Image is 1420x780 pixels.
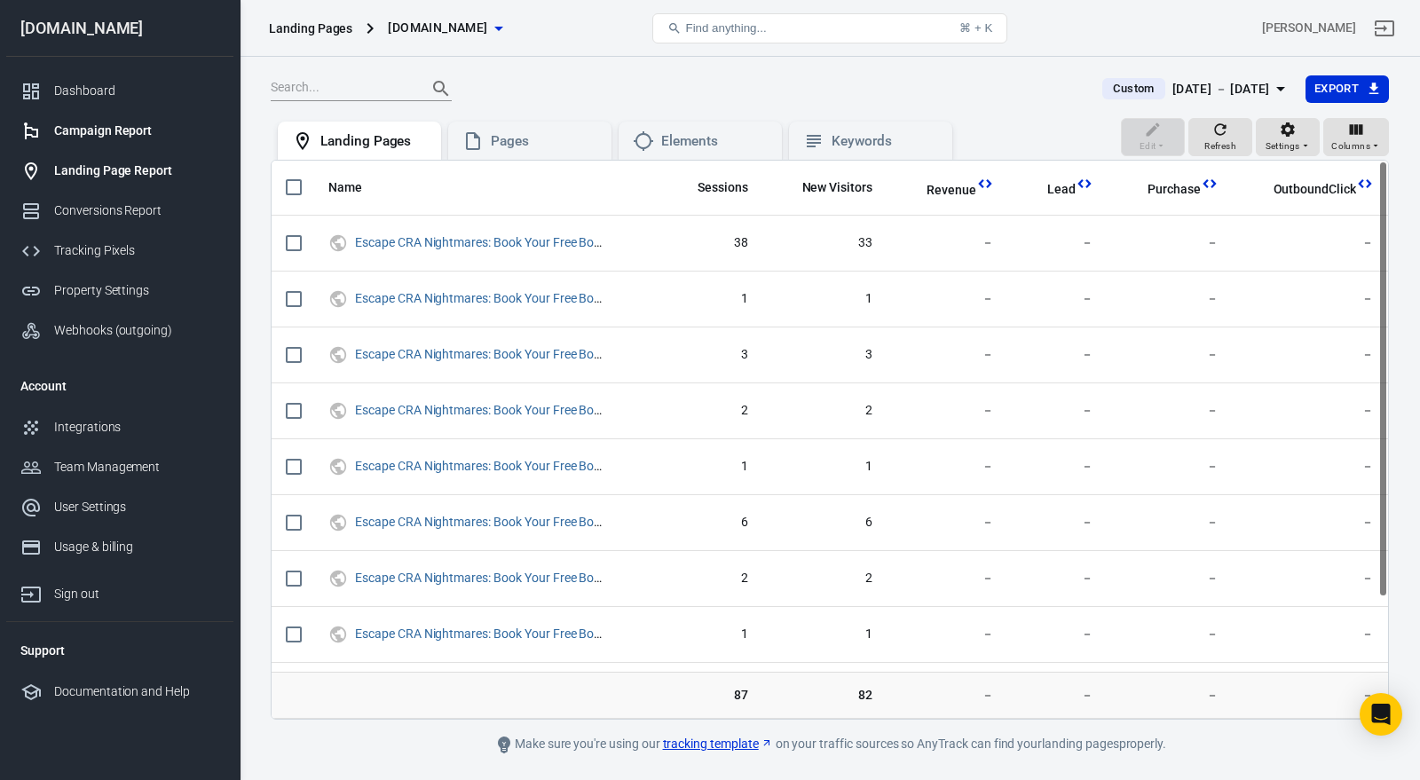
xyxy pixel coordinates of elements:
div: [DATE] － [DATE] [1172,78,1270,100]
span: Find anything... [685,21,766,35]
button: [DOMAIN_NAME] [381,12,509,44]
span: Purchase [1124,181,1201,199]
span: － [1122,570,1219,587]
div: Usage & billing [54,538,219,556]
a: Escape CRA Nightmares: Book Your Free Bookkeeping Audit Before It's Too Late [355,571,788,585]
div: Property Settings [54,281,219,300]
div: Integrations [54,418,219,437]
a: Dashboard [6,71,233,111]
a: Usage & billing [6,527,233,567]
button: Settings [1256,118,1320,157]
a: Integrations [6,407,233,447]
span: Lead [1024,181,1076,199]
span: Revenue [927,182,976,200]
span: － [901,402,994,420]
span: － [1022,346,1093,364]
input: Search... [271,77,413,100]
div: Elements [661,132,768,151]
svg: This column is calculated from AnyTrack real-time data [976,175,994,193]
div: Pages [491,132,597,151]
div: Team Management [54,458,219,477]
span: Purchase [1148,181,1201,199]
span: － [1022,402,1093,420]
span: 1 [777,290,873,308]
svg: This column is calculated from AnyTrack real-time data [1201,175,1219,193]
span: 6 [777,514,873,532]
span: － [1247,402,1374,420]
a: User Settings [6,487,233,527]
span: 3 [672,346,747,364]
svg: UTM & Web Traffic [328,456,348,477]
span: 2 [672,402,747,420]
a: Conversions Report [6,191,233,231]
svg: UTM & Web Traffic [328,624,348,645]
div: [DOMAIN_NAME] [6,20,233,36]
a: Escape CRA Nightmares: Book Your Free Bookkeeping Audit Before It's Too Late [355,291,788,305]
li: Support [6,629,233,672]
span: Name [328,179,362,197]
span: 1 [777,458,873,476]
button: Search [420,67,462,110]
span: － [1247,514,1374,532]
button: Custom[DATE] － [DATE] [1088,75,1305,104]
div: ⌘ + K [959,21,992,35]
span: － [1022,458,1093,476]
span: 1 [672,626,747,643]
span: － [1122,458,1219,476]
span: 3 [777,346,873,364]
a: Escape CRA Nightmares: Book Your Free Bookkeeping Audit Before It's Too Late [355,235,788,249]
span: － [1022,570,1093,587]
span: sansarsolutions.ca [388,17,487,39]
span: － [1122,514,1219,532]
span: － [1247,458,1374,476]
span: New Visitors [802,179,873,197]
span: Custom [1106,80,1161,98]
div: Campaign Report [54,122,219,140]
svg: UTM & Web Traffic [328,232,348,254]
span: Refresh [1204,138,1236,154]
span: － [1247,570,1374,587]
span: 87 [672,686,747,704]
a: Campaign Report [6,111,233,151]
span: 82 [777,686,873,704]
div: Webhooks (outgoing) [54,321,219,340]
span: Total revenue calculated by AnyTrack. [927,179,976,201]
a: Escape CRA Nightmares: Book Your Free Bookkeeping Audit Before It's Too Late [355,347,788,361]
a: Escape CRA Nightmares: Book Your Free Bookkeeping Audit Before It's Too Late [355,459,788,473]
button: Columns [1323,118,1389,157]
span: － [1022,514,1093,532]
a: Landing Page Report [6,151,233,191]
span: － [1122,346,1219,364]
a: Property Settings [6,271,233,311]
div: Open Intercom Messenger [1360,693,1402,736]
div: Conversions Report [54,201,219,220]
div: scrollable content [272,161,1388,719]
span: 33 [777,234,873,252]
span: 1 [672,458,747,476]
div: Landing Pages [269,20,352,37]
div: Account id: zL4j7kky [1262,19,1356,37]
svg: UTM & Web Traffic [328,288,348,310]
span: － [1122,234,1219,252]
svg: UTM & Web Traffic [328,512,348,533]
svg: This column is calculated from AnyTrack real-time data [1356,175,1374,193]
span: 38 [672,234,747,252]
span: － [901,234,994,252]
span: 1 [777,626,873,643]
svg: This column is calculated from AnyTrack real-time data [1076,175,1093,193]
a: Sign out [6,567,233,614]
a: Escape CRA Nightmares: Book Your Free Bookkeeping Audit Before It's Too Late [355,626,788,641]
button: Find anything...⌘ + K [652,13,1007,43]
svg: UTM & Web Traffic [328,400,348,422]
span: － [1247,290,1374,308]
div: Make sure you're using our on your traffic sources so AnyTrack can find your landing pages properly. [430,734,1229,755]
button: Refresh [1188,118,1252,157]
li: Account [6,365,233,407]
span: Sessions [674,179,748,197]
span: － [901,458,994,476]
a: Sign out [1363,7,1406,50]
span: － [1022,234,1093,252]
span: 2 [777,570,873,587]
span: － [1022,290,1093,308]
button: Export [1306,75,1389,103]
